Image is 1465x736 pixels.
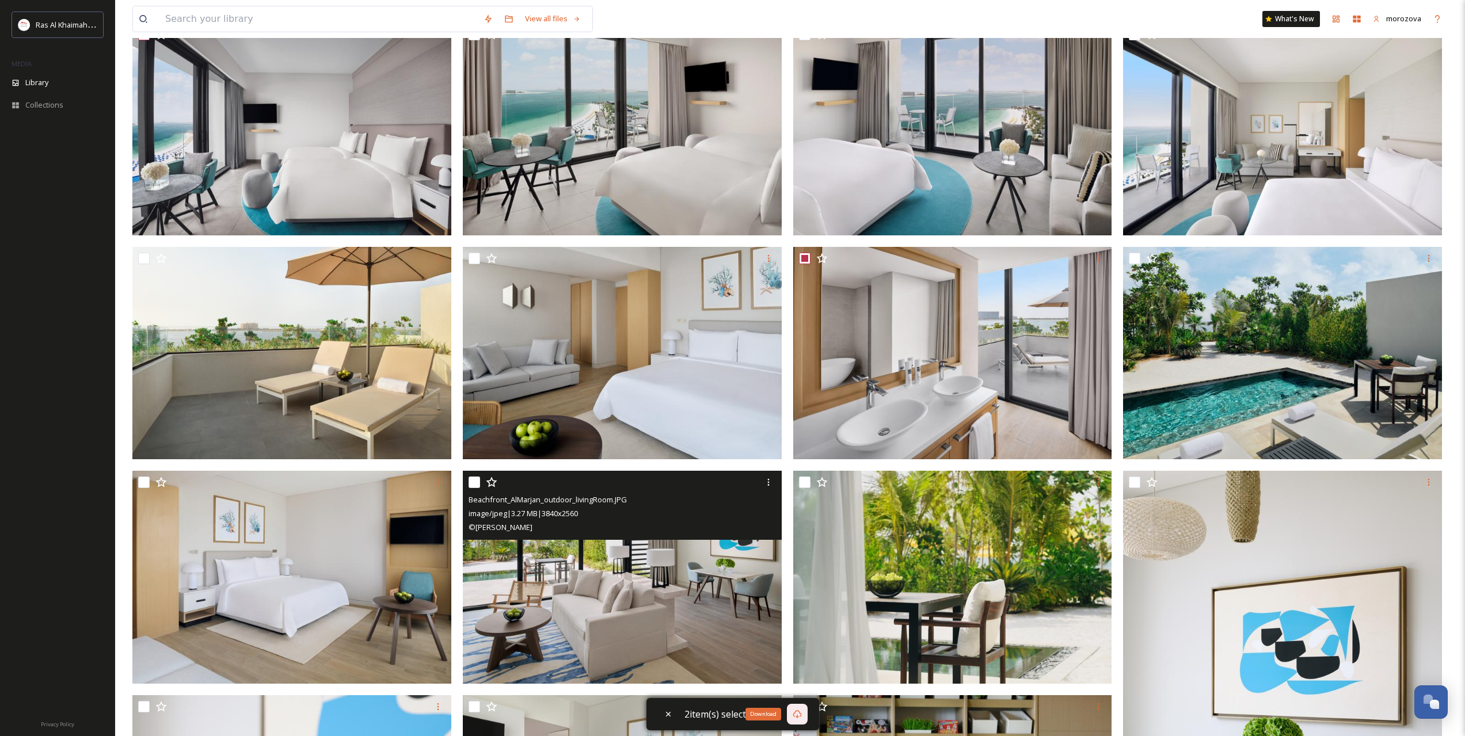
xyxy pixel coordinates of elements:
[25,77,48,88] span: Library
[1123,22,1442,235] img: DeluxeBeachView.JPG
[41,720,74,728] span: Privacy Policy
[1386,13,1421,24] span: morozova
[793,22,1112,235] img: DeluxeBeachView2.JPG
[1367,7,1427,30] a: morozova
[463,247,782,460] img: Beachfront_Juniorsuite_seatingarea.JPG
[132,471,451,684] img: Beachfront_JuniorSuite_Bedroom.JPG
[159,6,478,32] input: Search your library
[463,22,782,235] img: DeluxeTwin_Beach.JPG
[1262,11,1320,27] a: What's New
[745,708,781,720] div: Download
[36,19,199,30] span: Ras Al Khaimah Tourism Development Authority
[1123,247,1442,460] img: Beachfront_AlMarjan_pool.JPG
[25,100,63,110] span: Collections
[684,708,758,720] span: 2 item(s) selected.
[793,471,1112,684] img: Beachfront_AlMarjan_outdoor.JPG
[132,247,451,460] img: Beachfront_Juniorsuite_terrace.JPG
[12,59,32,68] span: MEDIA
[41,716,74,730] a: Privacy Policy
[469,494,627,505] span: Beachfront_AlMarjan_outdoor_livingRoom.JPG
[18,19,30,30] img: Logo_RAKTDA_RGB-01.png
[793,247,1112,460] img: Beachfront_JuniorSuite_vanity.JPG
[132,22,451,235] img: DeluxeTwin_beach3.JPG
[463,471,782,684] img: Beachfront_AlMarjan_outdoor_livingRoom.JPG
[469,508,578,518] span: image/jpeg | 3.27 MB | 3840 x 2560
[469,522,532,532] span: © [PERSON_NAME]
[1414,685,1448,719] button: Open Chat
[519,7,587,30] a: View all files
